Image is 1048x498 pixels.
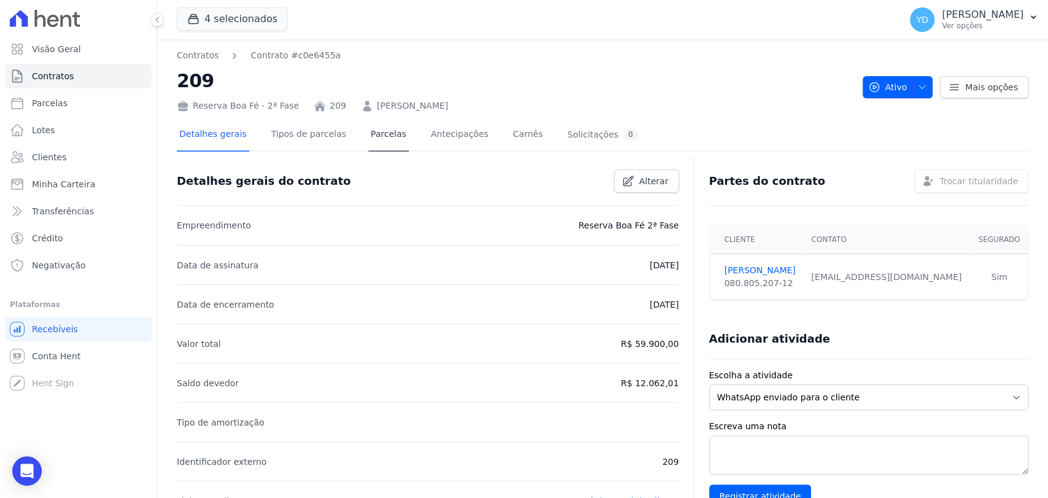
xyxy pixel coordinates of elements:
[510,119,545,152] a: Carnês
[10,297,147,312] div: Plataformas
[621,376,678,391] p: R$ 12.062,01
[177,99,299,112] div: Reserva Boa Fé - 2ª Fase
[709,332,830,346] h3: Adicionar atividade
[32,97,68,109] span: Parcelas
[724,277,797,290] div: 080.805.207-12
[971,254,1028,300] td: Sim
[5,226,152,251] a: Crédito
[811,271,963,284] div: [EMAIL_ADDRESS][DOMAIN_NAME]
[621,337,678,351] p: R$ 59.900,00
[942,9,1023,21] p: [PERSON_NAME]
[709,420,1028,433] label: Escreva uma nota
[177,67,853,95] h2: 209
[32,205,94,217] span: Transferências
[567,129,638,141] div: Solicitações
[940,76,1028,98] a: Mais opções
[269,119,349,152] a: Tipos de parcelas
[32,323,78,335] span: Recebíveis
[942,21,1023,31] p: Ver opções
[177,218,251,233] p: Empreendimento
[724,264,797,277] a: [PERSON_NAME]
[623,129,638,141] div: 0
[650,297,678,312] p: [DATE]
[177,7,288,31] button: 4 selecionados
[863,76,933,98] button: Ativo
[377,99,448,112] a: [PERSON_NAME]
[177,297,274,312] p: Data de encerramento
[662,454,679,469] p: 209
[5,253,152,278] a: Negativação
[177,119,249,152] a: Detalhes gerais
[32,232,63,244] span: Crédito
[639,175,669,187] span: Alterar
[5,344,152,368] a: Conta Hent
[330,99,346,112] a: 209
[650,258,678,273] p: [DATE]
[368,119,409,152] a: Parcelas
[916,15,928,24] span: YD
[177,376,239,391] p: Saldo devedor
[429,119,491,152] a: Antecipações
[177,49,341,62] nav: Breadcrumb
[32,350,80,362] span: Conta Hent
[710,225,804,254] th: Cliente
[614,169,679,193] a: Alterar
[5,199,152,224] a: Transferências
[32,178,95,190] span: Minha Carteira
[12,456,42,486] div: Open Intercom Messenger
[177,415,265,430] p: Tipo de amortização
[5,172,152,196] a: Minha Carteira
[32,259,86,271] span: Negativação
[250,49,341,62] a: Contrato #c0e6455a
[5,118,152,142] a: Lotes
[565,119,640,152] a: Solicitações0
[709,174,826,189] h3: Partes do contrato
[32,70,74,82] span: Contratos
[177,49,853,62] nav: Breadcrumb
[578,218,678,233] p: Reserva Boa Fé 2ª Fase
[32,151,66,163] span: Clientes
[965,81,1018,93] span: Mais opções
[971,225,1028,254] th: Segurado
[5,64,152,88] a: Contratos
[177,174,351,189] h3: Detalhes gerais do contrato
[804,225,971,254] th: Contato
[5,317,152,341] a: Recebíveis
[177,258,258,273] p: Data de assinatura
[5,37,152,61] a: Visão Geral
[32,43,81,55] span: Visão Geral
[5,91,152,115] a: Parcelas
[868,76,907,98] span: Ativo
[177,49,219,62] a: Contratos
[177,454,266,469] p: Identificador externo
[900,2,1048,37] button: YD [PERSON_NAME] Ver opções
[32,124,55,136] span: Lotes
[709,369,1028,382] label: Escolha a atividade
[5,145,152,169] a: Clientes
[177,337,221,351] p: Valor total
